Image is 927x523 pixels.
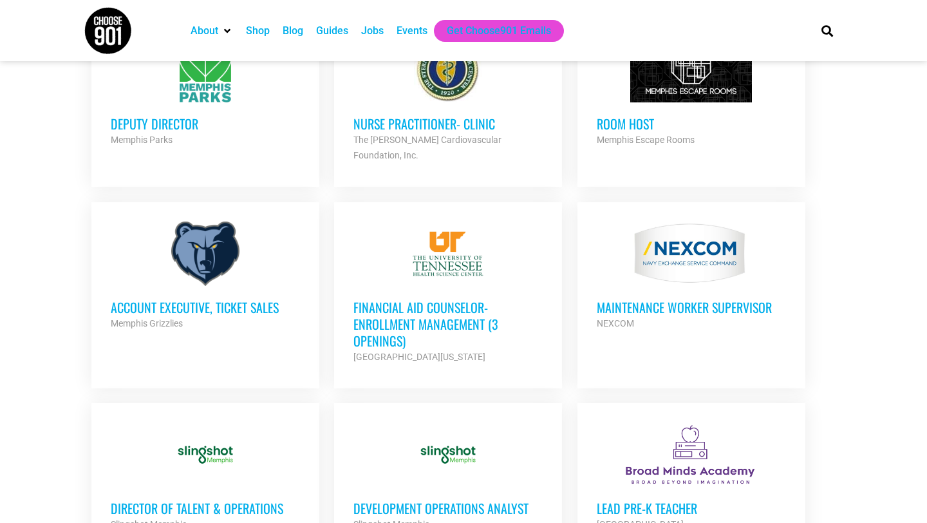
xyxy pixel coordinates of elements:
div: Search [817,20,838,41]
h3: Development Operations Analyst [353,500,543,517]
h3: Room Host [597,115,786,132]
strong: NEXCOM [597,318,634,328]
a: Events [397,23,427,39]
h3: Lead Pre-K Teacher [597,500,786,517]
a: Deputy Director Memphis Parks [91,19,319,167]
h3: Nurse Practitioner- Clinic [353,115,543,132]
a: Guides [316,23,348,39]
strong: [GEOGRAPHIC_DATA][US_STATE] [353,352,485,362]
a: Account Executive, Ticket Sales Memphis Grizzlies [91,202,319,350]
a: Shop [246,23,270,39]
a: Financial Aid Counselor-Enrollment Management (3 Openings) [GEOGRAPHIC_DATA][US_STATE] [334,202,562,384]
div: About [184,20,239,42]
a: Nurse Practitioner- Clinic The [PERSON_NAME] Cardiovascular Foundation, Inc. [334,19,562,182]
h3: Director of Talent & Operations [111,500,300,517]
a: Room Host Memphis Escape Rooms [577,19,805,167]
strong: Memphis Grizzlies [111,318,183,328]
h3: Account Executive, Ticket Sales [111,299,300,316]
nav: Main nav [184,20,800,42]
a: Get Choose901 Emails [447,23,551,39]
strong: Memphis Parks [111,135,173,145]
strong: Memphis Escape Rooms [597,135,695,145]
a: MAINTENANCE WORKER SUPERVISOR NEXCOM [577,202,805,350]
strong: The [PERSON_NAME] Cardiovascular Foundation, Inc. [353,135,501,160]
h3: Financial Aid Counselor-Enrollment Management (3 Openings) [353,299,543,349]
h3: MAINTENANCE WORKER SUPERVISOR [597,299,786,316]
a: Jobs [361,23,384,39]
a: Blog [283,23,303,39]
h3: Deputy Director [111,115,300,132]
a: About [191,23,218,39]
